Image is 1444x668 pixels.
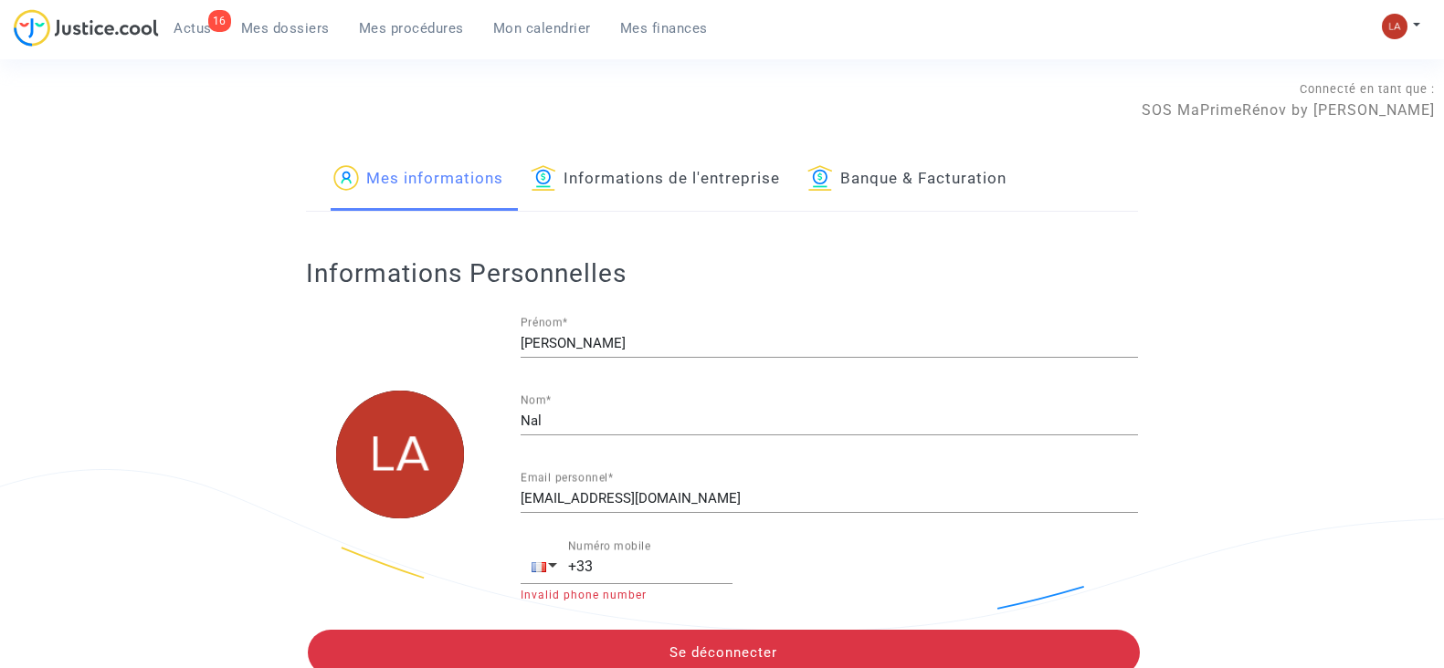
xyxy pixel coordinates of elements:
img: 3f9b7d9779f7b0ffc2b90d026f0682a9 [336,391,464,518]
h2: Informations Personnelles [306,257,1138,289]
span: Mes finances [620,20,708,37]
a: Mes dossiers [227,15,344,42]
img: jc-logo.svg [14,9,159,47]
img: icon-banque.svg [807,165,833,191]
a: Mes informations [333,149,503,211]
span: Mes dossiers [241,20,330,37]
span: Mes procédures [359,20,464,37]
span: Mon calendrier [493,20,591,37]
a: Mes finances [606,15,722,42]
a: Mes procédures [344,15,479,42]
a: Banque & Facturation [807,149,1007,211]
span: Invalid phone number [521,589,647,601]
a: Informations de l'entreprise [531,149,780,211]
img: icon-passager.svg [333,165,359,191]
img: 3f9b7d9779f7b0ffc2b90d026f0682a9 [1382,14,1407,39]
div: 16 [208,10,231,32]
a: 16Actus [159,15,227,42]
a: Mon calendrier [479,15,606,42]
img: icon-banque.svg [531,165,556,191]
span: Connecté en tant que : [1300,82,1435,96]
span: Actus [174,20,212,37]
